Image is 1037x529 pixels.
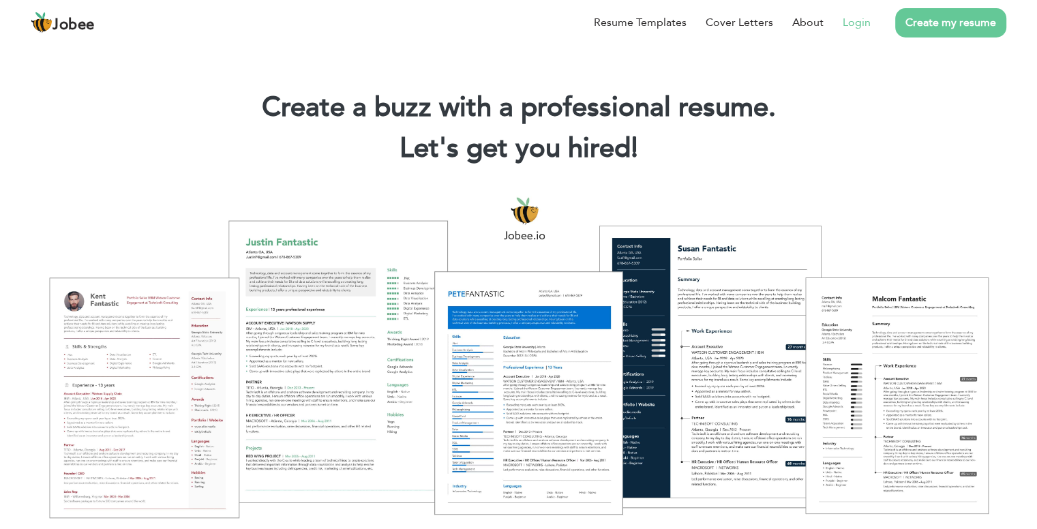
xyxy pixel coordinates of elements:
[20,131,1017,166] h2: Let's
[843,14,871,31] a: Login
[706,14,773,31] a: Cover Letters
[466,130,638,167] span: get you hired!
[594,14,687,31] a: Resume Templates
[895,8,1006,37] a: Create my resume
[631,130,637,167] span: |
[31,12,95,33] a: Jobee
[52,18,95,33] span: Jobee
[31,12,52,33] img: jobee.io
[20,90,1017,125] h1: Create a buzz with a professional resume.
[792,14,824,31] a: About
